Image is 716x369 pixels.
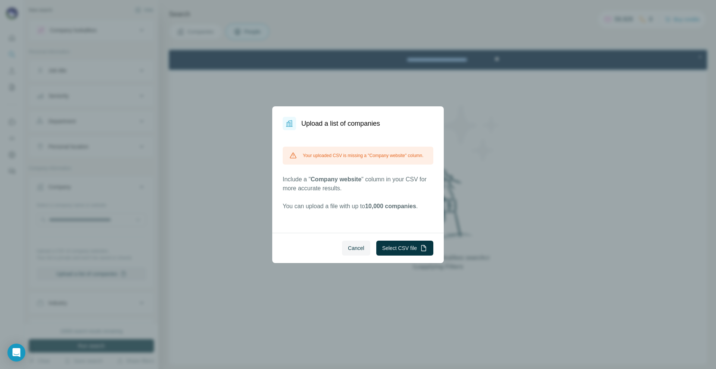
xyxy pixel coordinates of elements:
span: 10,000 companies [365,203,416,209]
span: Cancel [348,244,364,252]
p: Include a " " column in your CSV for more accurate results. [283,175,433,193]
div: Your uploaded CSV is missing a "Company website" column. [283,147,433,165]
div: Open Intercom Messenger [7,344,25,362]
p: You can upload a file with up to . [283,202,433,211]
div: Watch our October Product update [217,1,320,18]
div: Close Step [527,3,535,10]
button: Select CSV file [376,241,433,256]
button: Cancel [342,241,370,256]
h1: Upload a list of companies [301,118,380,129]
span: Company website [311,176,361,182]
